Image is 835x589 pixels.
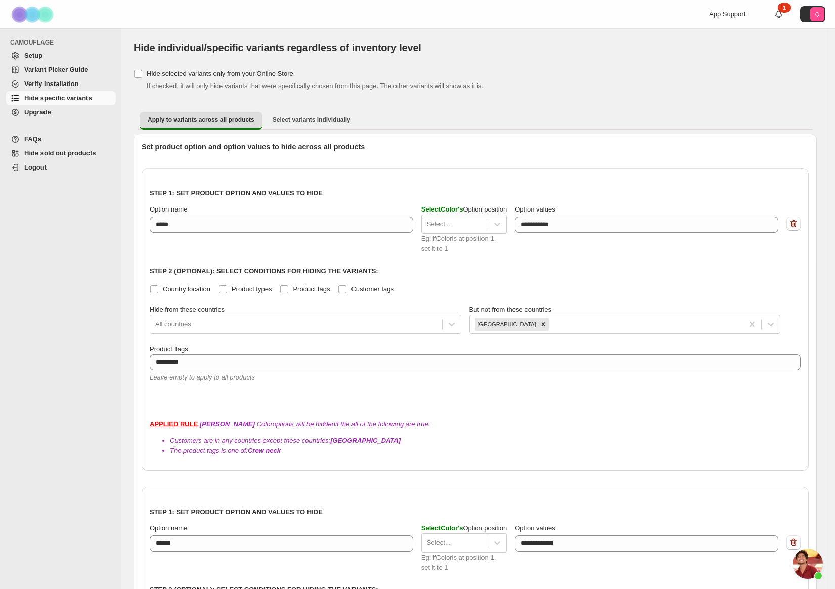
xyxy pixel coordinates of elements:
button: Apply to variants across all products [140,112,262,130]
button: Select variants individually [265,112,359,128]
p: Step 1: Set product option and values to hide [150,188,801,198]
span: FAQs [24,135,41,143]
span: Select Color 's [421,524,463,532]
span: Option position [421,524,507,532]
span: Hide from these countries [150,306,225,313]
a: Open chat [793,549,823,579]
span: Option name [150,205,187,213]
span: Apply to variants across all products [148,116,254,124]
button: Avatar with initials Q [800,6,825,22]
span: Hide selected variants only from your Online Store [147,70,293,77]
span: Verify Installation [24,80,79,88]
a: Variant Picker Guide [6,63,116,77]
a: Hide specific variants [6,91,116,105]
div: Eg: if Color is at position 1, set it to 1 [421,234,507,254]
span: Option position [421,205,507,213]
a: 1 [774,9,784,19]
p: Step 1: Set product option and values to hide [150,507,801,517]
b: Crew neck [248,447,281,454]
span: Option name [150,524,187,532]
span: Variant Picker Guide [24,66,88,73]
b: [PERSON_NAME] [200,420,255,428]
span: Hide sold out products [24,149,96,157]
div: [GEOGRAPHIC_DATA] [475,318,538,331]
div: Remove United States [538,318,549,331]
span: Product tags [293,285,330,293]
span: Setup [24,52,42,59]
p: Step 2 (Optional): Select conditions for hiding the variants: [150,266,801,276]
span: CAMOUFLAGE [10,38,116,47]
span: Hide individual/specific variants regardless of inventory level [134,42,421,53]
b: [GEOGRAPHIC_DATA] [330,437,401,444]
span: Customer tags [351,285,394,293]
img: Camouflage [8,1,59,28]
span: App Support [709,10,745,18]
span: Avatar with initials Q [810,7,824,21]
span: Option values [515,524,555,532]
span: Select variants individually [273,116,350,124]
span: The product tags is one of: [170,447,281,454]
a: Setup [6,49,116,63]
a: Logout [6,160,116,175]
div: 1 [778,3,791,13]
a: Verify Installation [6,77,116,91]
a: FAQs [6,132,116,146]
span: Upgrade [24,108,51,116]
span: Option values [515,205,555,213]
p: Set product option and option values to hide across all products [142,142,809,152]
span: Product types [232,285,272,293]
span: Hide specific variants [24,94,92,102]
span: If checked, it will only hide variants that were specifically chosen from this page. The other va... [147,82,484,90]
span: But not from these countries [469,306,552,313]
span: except these countries: [263,437,401,444]
span: Country location [163,285,210,293]
span: Logout [24,163,47,171]
div: Eg: if Color is at position 1, set it to 1 [421,553,507,573]
strong: APPLIED RULE [150,420,198,428]
a: Hide sold out products [6,146,116,160]
span: Customers are in any countries [170,437,261,444]
text: Q [815,11,820,17]
span: Select Color 's [421,205,463,213]
span: Product Tags [150,345,188,353]
span: Leave empty to apply to all products [150,373,255,381]
div: : Color options will be hidden if the all of the following are true: [150,419,801,456]
a: Upgrade [6,105,116,119]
